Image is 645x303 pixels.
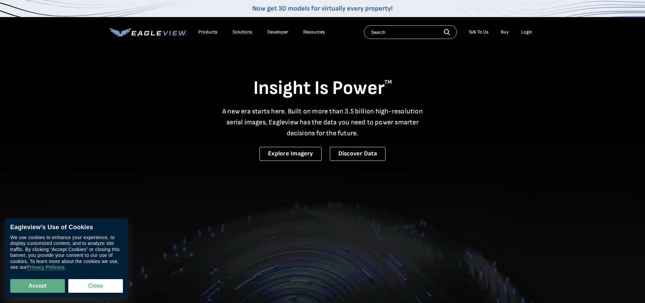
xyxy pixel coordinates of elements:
button: Accept [10,279,65,293]
button: Close [68,279,123,293]
div: Eagleview’s Use of Cookies [10,224,123,231]
a: Buy [501,29,509,35]
a: Discover Data [330,147,385,161]
a: Explore Imagery [260,147,322,161]
a: Privacy Policies [27,265,64,271]
p: A new era starts here. Built on more than 3.5 billion high-resolution aerial images, Eagleview ha... [218,106,427,139]
div: Products [198,29,218,35]
h1: Insight Is Power [110,77,536,100]
div: Talk To Us [468,29,489,35]
sup: TM [384,79,392,85]
div: We use cookies to enhance your experience, to display customized content, and to analyze site tra... [10,235,123,271]
a: Now get 3D models for virtually every property! [252,4,393,13]
div: Resources [303,29,325,35]
input: Search [364,25,457,39]
div: Solutions [233,29,252,35]
a: Developer [267,29,288,35]
div: Login [521,29,532,35]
